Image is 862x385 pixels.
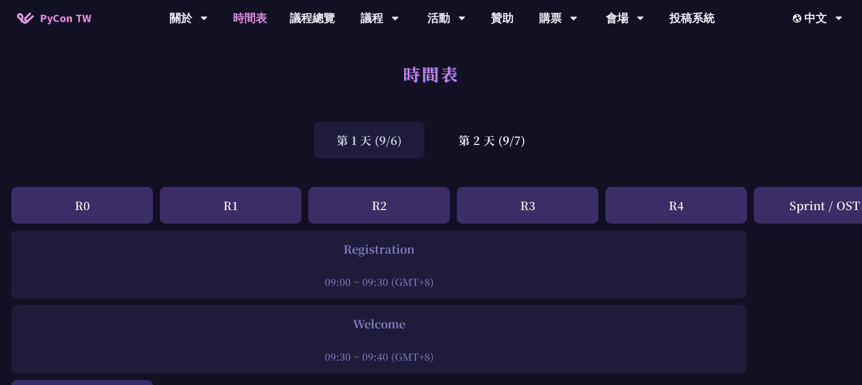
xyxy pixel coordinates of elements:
[17,12,34,24] img: Home icon of PyCon TW 2025
[160,187,302,224] div: R1
[6,4,103,32] a: PyCon TW
[457,187,598,224] div: R3
[403,57,459,91] h1: 時間表
[17,315,741,332] div: Welcome
[314,122,424,159] div: 第 1 天 (9/6)
[17,241,741,258] div: Registration
[793,14,804,23] img: Locale Icon
[11,187,153,224] div: R0
[40,10,91,27] span: PyCon TW
[17,349,741,363] div: 09:30 ~ 09:40 (GMT+8)
[605,187,747,224] div: R4
[436,122,548,159] div: 第 2 天 (9/7)
[308,187,450,224] div: R2
[17,275,741,289] div: 09:00 ~ 09:30 (GMT+8)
